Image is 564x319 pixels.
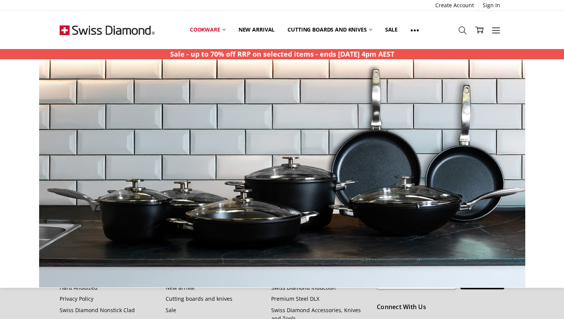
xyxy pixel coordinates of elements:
[60,295,93,302] a: Privacy Policy
[379,21,404,38] a: Sale
[166,306,176,314] a: Sale
[271,284,336,291] a: Swiss Diamond Induction
[404,21,425,38] a: Show All
[271,295,319,302] a: Premium Steel DLX
[166,295,232,302] a: Cutting boards and knives
[166,284,195,291] a: New arrival
[232,21,281,38] a: New arrival
[60,284,98,291] a: Hard Anodized
[170,49,394,59] strong: Sale - up to 70% off RRP on selected items - ends [DATE] 4pm AEST
[60,11,155,49] img: Free Shipping On Every Order
[60,306,135,314] a: Swiss Diamond Nonstick Clad
[281,21,379,38] a: Cutting boards and knives
[377,302,504,312] h5: Connect With Us
[183,21,232,38] a: Cookware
